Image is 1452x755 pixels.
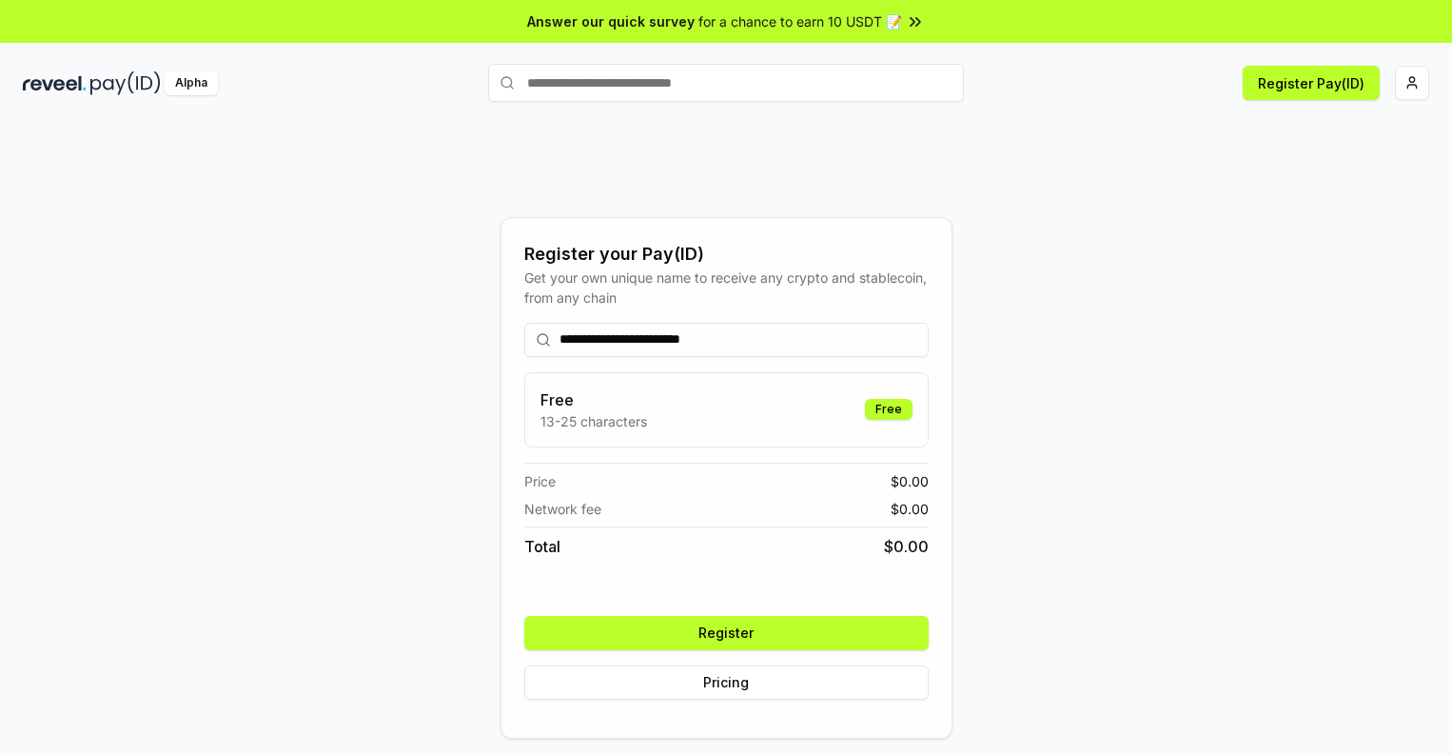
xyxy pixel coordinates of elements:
[698,11,902,31] span: for a chance to earn 10 USDT 📝
[165,71,218,95] div: Alpha
[524,666,929,700] button: Pricing
[524,616,929,650] button: Register
[524,499,601,519] span: Network fee
[1243,66,1380,100] button: Register Pay(ID)
[891,499,929,519] span: $ 0.00
[524,241,929,268] div: Register your Pay(ID)
[540,388,647,411] h3: Free
[527,11,695,31] span: Answer our quick survey
[23,71,87,95] img: reveel_dark
[891,471,929,491] span: $ 0.00
[524,535,560,558] span: Total
[524,471,556,491] span: Price
[90,71,161,95] img: pay_id
[884,535,929,558] span: $ 0.00
[524,268,929,308] div: Get your own unique name to receive any crypto and stablecoin, from any chain
[540,411,647,431] p: 13-25 characters
[865,399,912,420] div: Free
